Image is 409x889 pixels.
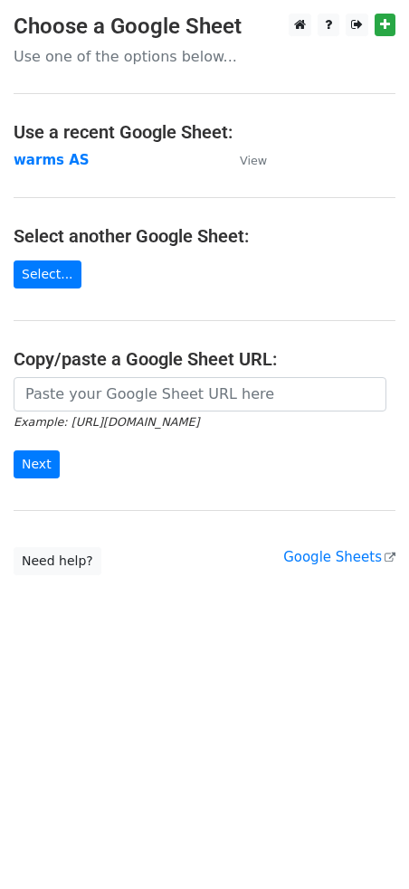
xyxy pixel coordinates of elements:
[14,377,386,411] input: Paste your Google Sheet URL here
[14,121,395,143] h4: Use a recent Google Sheet:
[319,802,409,889] iframe: Chat Widget
[14,260,81,288] a: Select...
[14,547,101,575] a: Need help?
[283,549,395,565] a: Google Sheets
[14,47,395,66] p: Use one of the options below...
[240,154,267,167] small: View
[14,348,395,370] h4: Copy/paste a Google Sheet URL:
[14,450,60,478] input: Next
[14,152,90,168] a: warms AS
[222,152,267,168] a: View
[14,225,395,247] h4: Select another Google Sheet:
[14,14,395,40] h3: Choose a Google Sheet
[14,415,199,429] small: Example: [URL][DOMAIN_NAME]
